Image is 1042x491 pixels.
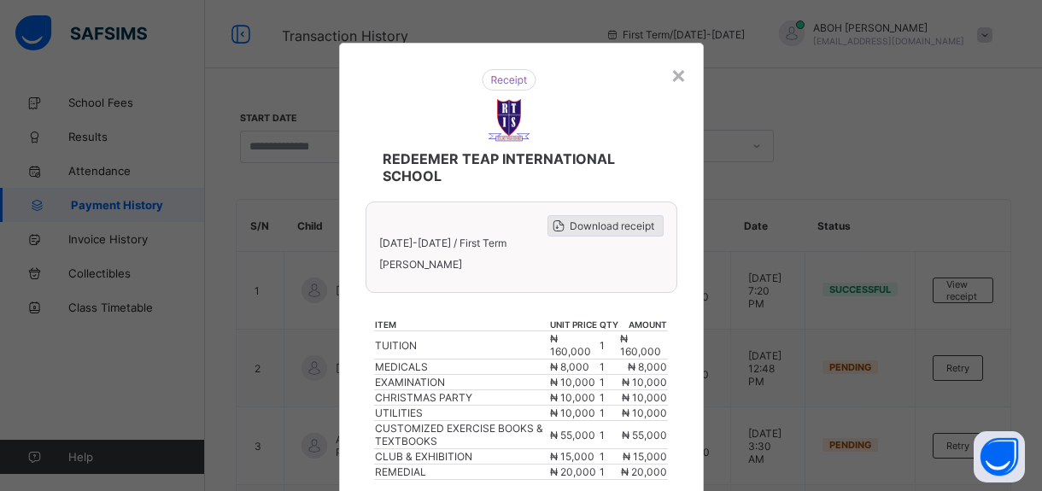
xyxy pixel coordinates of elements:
[974,431,1025,482] button: Open asap
[550,450,594,463] span: ₦ 15,000
[622,376,667,389] span: ₦ 10,000
[383,150,645,184] span: REDEEMER TEAP INTERNATIONAL SCHOOL
[375,422,548,447] div: CUSTOMIZED EXERCISE BOOKS & TEXTBOOKS
[599,319,619,331] th: qty
[599,375,619,390] td: 1
[628,360,667,373] span: ₦ 8,000
[375,376,548,389] div: EXAMINATION
[375,406,548,419] div: UTILITIES
[550,391,595,404] span: ₦ 10,000
[599,359,619,375] td: 1
[375,465,548,478] div: REMEDIAL
[550,465,596,478] span: ₦ 20,000
[599,465,619,480] td: 1
[623,450,667,463] span: ₦ 15,000
[620,332,661,358] span: ₦ 160,000
[375,360,548,373] div: MEDICALS
[375,339,548,352] div: TUITION
[550,360,589,373] span: ₦ 8,000
[622,391,667,404] span: ₦ 10,000
[599,406,619,421] td: 1
[379,237,506,249] span: [DATE]-[DATE] / First Term
[550,406,595,419] span: ₦ 10,000
[379,258,664,271] span: [PERSON_NAME]
[599,421,619,449] td: 1
[599,449,619,465] td: 1
[374,319,549,331] th: item
[482,69,536,91] img: receipt.26f346b57495a98c98ef9b0bc63aa4d8.svg
[570,219,654,232] span: Download receipt
[599,331,619,359] td: 1
[375,450,548,463] div: CLUB & EXHIBITION
[488,99,530,142] img: REDEEMER TEAP INTERNATIONAL SCHOOL
[621,465,667,478] span: ₦ 20,000
[619,319,669,331] th: amount
[622,406,667,419] span: ₦ 10,000
[599,390,619,406] td: 1
[670,60,687,89] div: ×
[550,332,591,358] span: ₦ 160,000
[550,429,595,441] span: ₦ 55,000
[549,319,599,331] th: unit price
[622,429,667,441] span: ₦ 55,000
[550,376,595,389] span: ₦ 10,000
[375,391,548,404] div: CHRISTMAS PARTY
